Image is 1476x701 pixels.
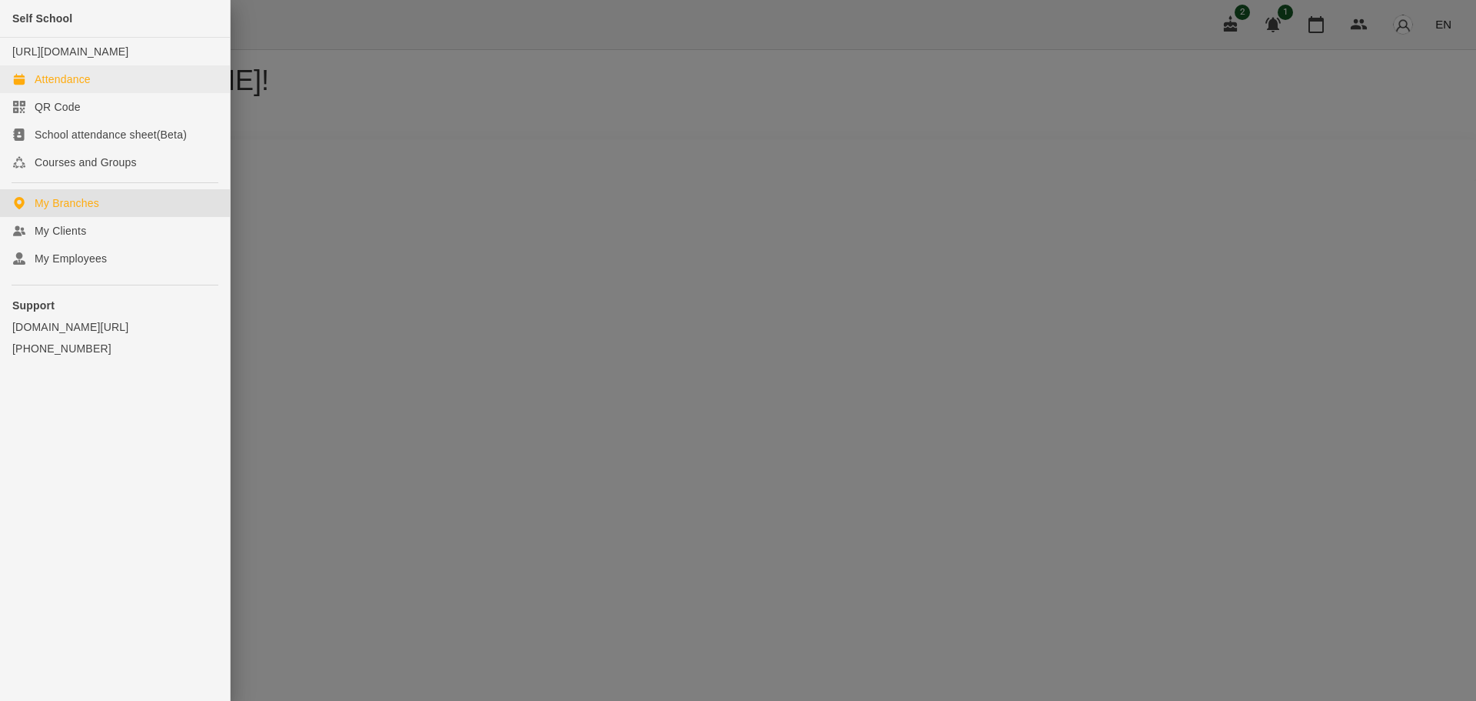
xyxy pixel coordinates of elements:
div: My Branches [35,195,99,211]
p: Support [12,298,218,313]
div: School attendance sheet(Beta) [35,127,187,142]
div: Courses and Groups [35,155,137,170]
div: My Clients [35,223,86,239]
a: [URL][DOMAIN_NAME] [12,45,128,58]
a: [DOMAIN_NAME][URL] [12,319,218,335]
div: QR Code [35,99,81,115]
div: My Employees [35,251,107,266]
div: Attendance [35,72,91,87]
span: Self School [12,12,72,25]
a: [PHONE_NUMBER] [12,341,218,356]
